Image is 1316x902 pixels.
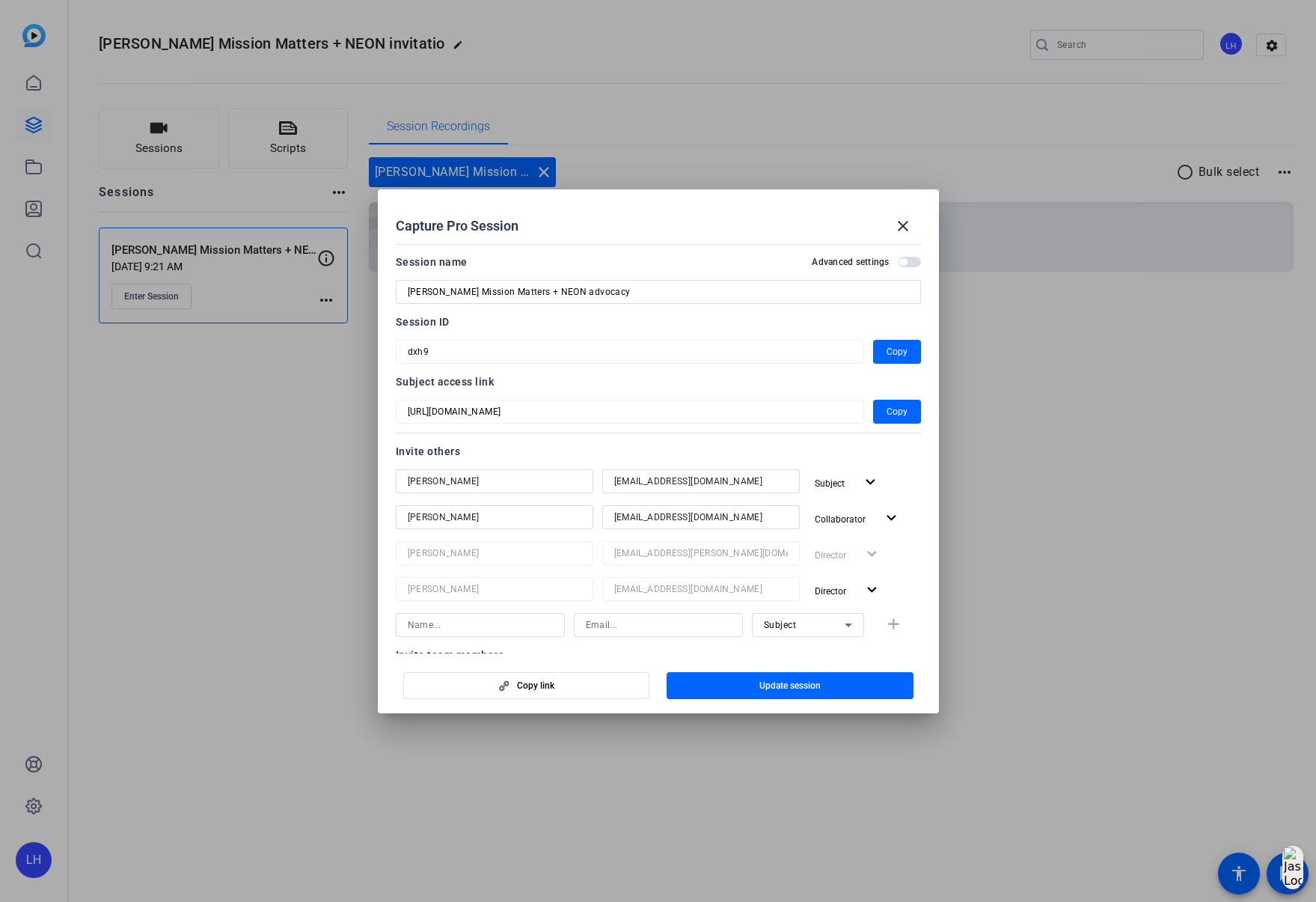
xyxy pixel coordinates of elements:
mat-icon: expand_more [863,581,881,600]
input: Email... [614,580,788,598]
button: Update session [667,672,913,699]
div: Session name [396,253,468,271]
button: Copy [873,400,921,424]
input: Email... [614,544,788,562]
mat-icon: close [894,217,912,235]
span: Subject [815,478,845,489]
span: Copy [887,343,908,361]
span: Subject [764,620,797,630]
input: Enter Session Name [408,283,909,301]
span: Collaborator [815,514,866,525]
div: Session ID [396,313,921,331]
button: Director [809,577,887,604]
div: Subject access link [396,373,921,391]
input: Email... [614,508,788,526]
input: Session OTP [408,343,852,361]
input: Name... [408,616,553,634]
button: Collaborator [809,505,907,532]
span: Director [815,586,846,597]
mat-icon: expand_more [861,473,880,492]
input: Email... [614,472,788,490]
input: Name... [408,472,581,490]
input: Name... [408,544,581,562]
button: Copy [873,340,921,364]
input: Email... [586,616,731,634]
span: Copy [887,403,908,421]
input: Name... [408,508,581,526]
h2: Advanced settings [812,256,889,268]
button: Subject [809,469,886,496]
mat-icon: expand_more [882,509,901,528]
button: Copy link [403,672,650,699]
span: Copy link [517,680,554,692]
div: Invite others [396,442,921,460]
input: Session OTP [408,403,852,421]
div: Capture Pro Session [396,208,921,244]
input: Name... [408,580,581,598]
span: Update session [759,680,821,692]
